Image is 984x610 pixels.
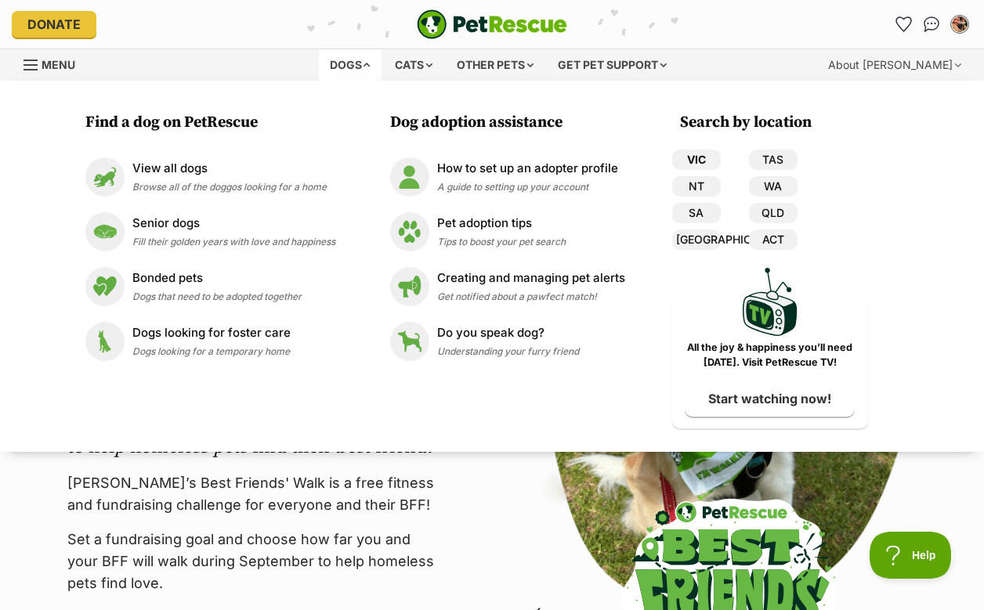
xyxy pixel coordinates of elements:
span: Understanding your furry friend [437,345,579,357]
div: About [PERSON_NAME] [817,49,972,81]
a: NT [672,176,721,197]
a: Donate [12,11,96,38]
img: Pet adoption tips [390,212,429,251]
p: Set a fundraising goal and choose how far you and your BFF will walk during September to help hom... [67,529,443,594]
h3: Search by location [680,112,868,134]
p: View all dogs [132,160,327,178]
p: Senior dogs [132,215,335,233]
a: VIC [672,150,721,170]
a: [GEOGRAPHIC_DATA] [672,229,721,250]
p: [PERSON_NAME]’s Best Friends' Walk is a free fitness and fundraising challenge for everyone and t... [67,472,443,516]
a: How to set up an adopter profile How to set up an adopter profile A guide to setting up your account [390,157,625,197]
img: May Sivakumaran profile pic [952,16,968,32]
a: Creating and managing pet alerts Creating and managing pet alerts Get notified about a pawfect ma... [390,267,625,306]
span: A guide to setting up your account [437,181,588,193]
p: All the joy & happiness you’ll need [DATE]. Visit PetRescue TV! [684,341,856,370]
span: Get notified about a pawfect match! [437,291,597,302]
img: View all dogs [85,157,125,197]
ul: Account quick links [891,12,972,37]
a: ACT [749,229,798,250]
a: View all dogs View all dogs Browse all of the doggos looking for a home [85,157,335,197]
a: TAS [749,150,798,170]
span: Fill their golden years with love and happiness [132,236,335,247]
p: Do you speak dog? [437,324,579,342]
a: Menu [24,49,86,78]
img: Dogs looking for foster care [85,322,125,361]
img: PetRescue TV logo [743,268,798,336]
p: Creating and managing pet alerts [437,269,625,287]
a: Conversations [919,12,944,37]
a: Bonded pets Bonded pets Dogs that need to be adopted together [85,267,335,306]
a: Start watching now! [685,381,855,417]
p: How to set up an adopter profile [437,160,618,178]
span: Menu [42,58,75,71]
h3: Find a dog on PetRescue [85,112,343,134]
img: logo-e224e6f780fb5917bec1dbf3a21bbac754714ae5b6737aabdf751b685950b380.svg [417,9,567,39]
img: Creating and managing pet alerts [390,267,429,306]
span: Dogs looking for a temporary home [132,345,290,357]
div: Other pets [446,49,544,81]
a: Favourites [891,12,916,37]
img: Bonded pets [85,267,125,306]
img: chat-41dd97257d64d25036548639549fe6c8038ab92f7586957e7f3b1b290dea8141.svg [924,16,940,32]
div: Get pet support [547,49,678,81]
a: Dogs looking for foster care Dogs looking for foster care Dogs looking for a temporary home [85,322,335,361]
a: WA [749,176,798,197]
span: Browse all of the doggos looking for a home [132,181,327,193]
a: Pet adoption tips Pet adoption tips Tips to boost your pet search [390,212,625,251]
span: Tips to boost your pet search [437,236,566,247]
h3: Dog adoption assistance [390,112,633,134]
a: QLD [749,203,798,223]
img: Do you speak dog? [390,322,429,361]
iframe: Help Scout Beacon - Open [870,532,953,579]
p: Pet adoption tips [437,215,566,233]
span: Dogs that need to be adopted together [132,291,302,302]
img: Senior dogs [85,212,125,251]
a: SA [672,203,721,223]
a: Senior dogs Senior dogs Fill their golden years with love and happiness [85,212,335,251]
div: Dogs [319,49,382,81]
p: Dogs looking for foster care [132,324,291,342]
a: PetRescue [417,9,567,39]
button: My account [947,12,972,37]
p: Bonded pets [132,269,302,287]
img: How to set up an adopter profile [390,157,429,197]
a: Do you speak dog? Do you speak dog? Understanding your furry friend [390,322,625,361]
div: Cats [384,49,443,81]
